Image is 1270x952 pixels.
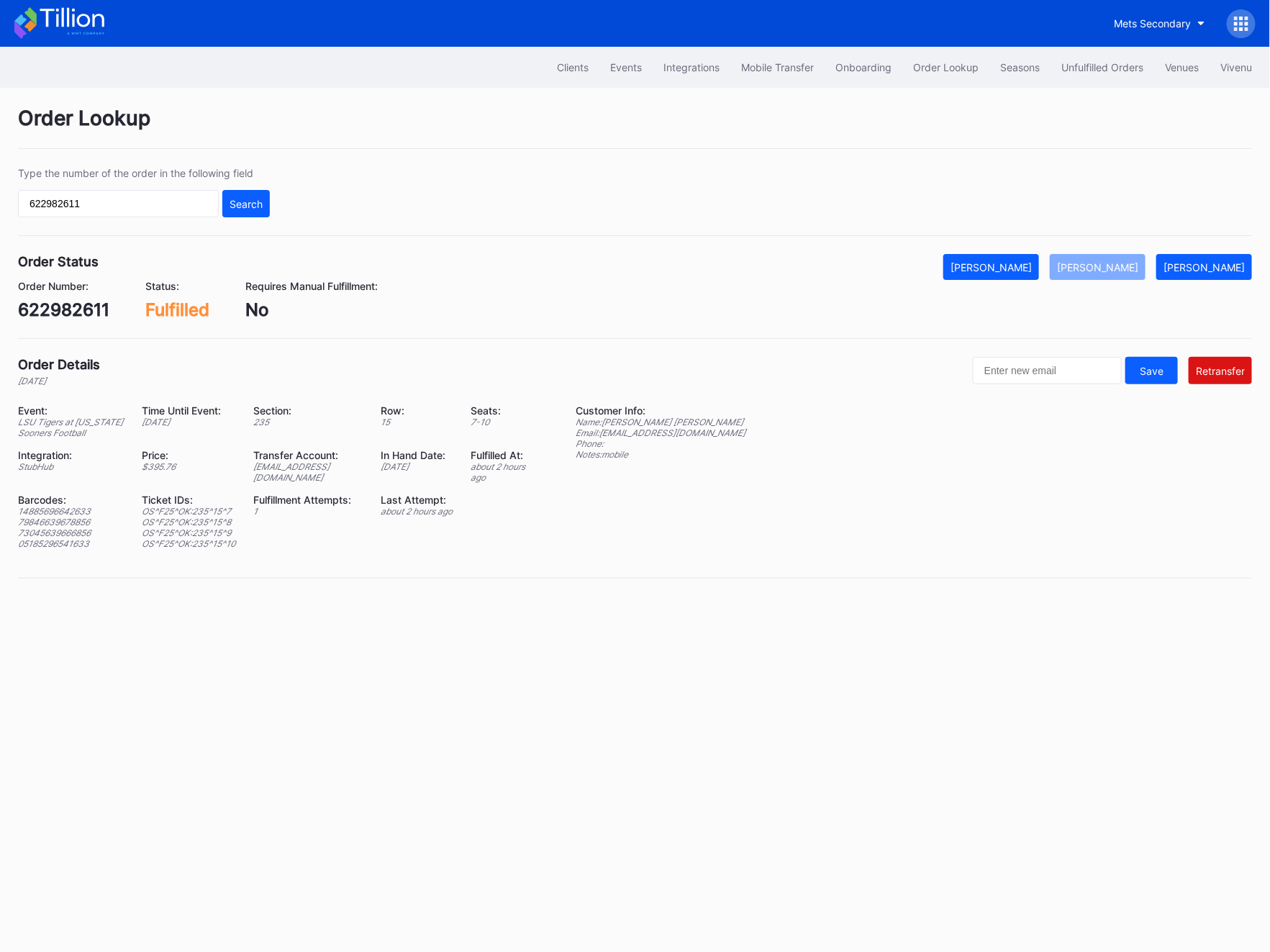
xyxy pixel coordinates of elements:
[663,61,720,73] div: Integrations
[1057,261,1138,273] div: [PERSON_NAME]
[18,299,109,320] div: 622982611
[1140,365,1164,377] div: Save
[18,280,109,292] div: Order Number:
[253,449,363,461] div: Transfer Account:
[902,54,989,81] button: Order Lookup
[142,449,235,461] div: Price:
[142,461,235,472] div: $ 395.76
[142,404,235,417] div: Time Until Event:
[18,190,219,217] input: GT59662
[576,438,745,449] div: Phone:
[1189,357,1252,384] button: Retransfer
[253,461,363,483] div: [EMAIL_ADDRESS][DOMAIN_NAME]
[142,517,235,527] div: OS^F25^OK:235^15^8
[610,61,642,73] div: Events
[145,280,209,292] div: Status:
[1164,261,1245,273] div: [PERSON_NAME]
[741,61,814,73] div: Mobile Transfer
[18,527,124,538] div: 73045639666856
[18,167,270,179] div: Type the number of the order in the following field
[222,190,270,217] button: Search
[653,54,730,81] button: Integrations
[18,538,124,549] div: 05185296541633
[1051,54,1154,81] button: Unfulfilled Orders
[18,106,1252,149] div: Order Lookup
[835,61,892,73] div: Onboarding
[18,376,100,386] div: [DATE]
[142,494,235,506] div: Ticket IDs:
[1156,254,1252,280] button: [PERSON_NAME]
[1114,17,1191,30] div: Mets Secondary
[18,417,124,438] div: LSU Tigers at [US_STATE] Sooners Football
[142,538,235,549] div: OS^F25^OK:235^15^10
[951,261,1032,273] div: [PERSON_NAME]
[18,494,124,506] div: Barcodes:
[1210,54,1263,81] button: Vivenu
[18,357,100,372] div: Order Details
[599,54,653,81] button: Events
[1000,61,1040,73] div: Seasons
[245,299,378,320] div: No
[1061,61,1143,73] div: Unfulfilled Orders
[253,404,363,417] div: Section:
[381,417,453,427] div: 15
[1196,365,1245,377] div: Retransfer
[471,449,540,461] div: Fulfilled At:
[253,506,363,517] div: 1
[557,61,589,73] div: Clients
[142,506,235,517] div: OS^F25^OK:235^15^7
[825,54,902,81] button: Onboarding
[381,461,453,472] div: [DATE]
[913,61,979,73] div: Order Lookup
[18,461,124,472] div: StubHub
[576,404,745,417] div: Customer Info:
[1154,54,1210,81] button: Venues
[245,280,378,292] div: Requires Manual Fulfillment:
[253,494,363,506] div: Fulfillment Attempts:
[989,54,1051,81] button: Seasons
[471,461,540,483] div: about 2 hours ago
[1050,254,1146,280] button: [PERSON_NAME]
[18,517,124,527] div: 79846639678856
[1165,61,1199,73] div: Venues
[18,404,124,417] div: Event:
[18,506,124,517] div: 14885696642633
[1220,61,1252,73] div: Vivenu
[142,527,235,538] div: OS^F25^OK:235^15^9
[471,404,540,417] div: Seats:
[142,417,235,427] div: [DATE]
[145,299,209,320] div: Fulfilled
[576,449,745,460] div: Notes: mobile
[381,494,453,506] div: Last Attempt:
[576,427,745,438] div: Email: [EMAIL_ADDRESS][DOMAIN_NAME]
[381,404,453,417] div: Row:
[230,198,263,210] div: Search
[973,357,1122,384] input: Enter new email
[1125,357,1178,384] button: Save
[546,54,599,81] button: Clients
[730,54,825,81] button: Mobile Transfer
[18,254,99,269] div: Order Status
[381,506,453,517] div: about 2 hours ago
[471,417,540,427] div: 7 - 10
[943,254,1039,280] button: [PERSON_NAME]
[253,417,363,427] div: 235
[576,417,745,427] div: Name: [PERSON_NAME] [PERSON_NAME]
[18,449,124,461] div: Integration:
[381,449,453,461] div: In Hand Date:
[1103,10,1216,37] button: Mets Secondary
